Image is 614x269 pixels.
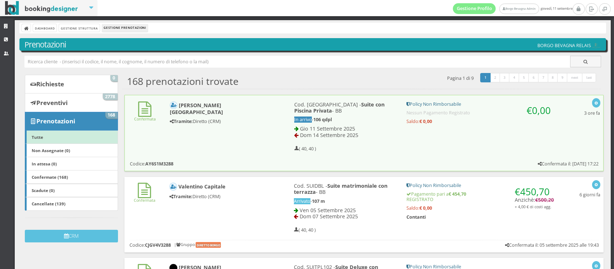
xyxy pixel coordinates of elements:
[25,130,118,144] a: Tutte
[105,112,118,119] span: 168
[535,197,554,203] span: €
[294,101,397,114] h4: Cod. [GEOGRAPHIC_DATA] - - BB
[134,192,155,203] a: Confermata
[419,118,432,124] strong: € 0,00
[294,183,396,195] h4: Cod. SUIDBL - - BB
[515,183,554,209] h4: Anzichè:
[548,73,558,82] a: 8
[103,94,118,100] span: 2778
[36,80,64,88] b: Richieste
[300,213,358,220] span: Dom 07 Settembre 2025
[25,112,118,131] a: Prenotazioni 168
[447,76,474,81] h5: Pagina 1 di 9
[300,207,356,214] span: Ven 05 Settembre 2025
[406,205,554,211] h5: Saldo:
[520,185,550,198] span: 450,70
[591,43,601,49] img: 51bacd86f2fc11ed906d06074585c59a.png
[169,194,270,199] h5: Diretto (CRM)
[134,110,156,122] a: Confermata
[170,119,270,124] h5: Diretto (CRM)
[32,161,57,167] b: In attesa (0)
[490,73,500,82] a: 2
[515,204,551,209] small: + 4,00 € di costi agg.
[537,43,601,49] h5: BORGO BEVAGNA RELAIS
[312,198,325,204] b: 107 m
[130,161,173,167] h5: Codice:
[294,198,310,204] span: Arrivato
[174,242,223,247] h6: | Gruppo:
[32,187,55,193] b: Scadute (0)
[419,205,432,211] strong: € 0,00
[406,191,554,202] h5: Pagamento pari a REGISTRATO
[557,73,568,82] a: 9
[170,101,223,115] b: [PERSON_NAME] [GEOGRAPHIC_DATA]
[32,134,43,140] b: Tutte
[170,118,193,124] b: Tramite:
[25,157,118,170] a: In attesa (0)
[579,192,600,197] h5: 6 giorni fa
[25,93,118,112] a: Preventivi 2778
[294,227,316,233] h5: ( 40, 40 )
[24,40,601,49] h3: Prenotazioni
[453,3,573,14] span: giovedì, 11 settembre
[59,24,99,32] a: Gestione Struttura
[528,73,539,82] a: 6
[169,193,192,200] b: Tramite:
[294,199,396,204] h5: -
[499,4,539,14] a: Borgo Bevagna Admin
[145,161,173,167] b: AY6S1M3288
[313,117,332,123] b: 106 qdpl
[32,174,68,180] b: Confermate (168)
[584,110,600,116] h5: 3 ore fa
[406,110,554,115] h5: Nessun Pagamento Registrato
[294,182,387,195] b: Suite matrimoniale con terrazza
[32,147,70,153] b: Non Assegnate (0)
[505,242,599,248] h5: Confermata il: 05 settembre 2025 alle 19:43
[519,73,529,82] a: 5
[294,117,397,122] h5: -
[129,242,171,248] h5: Codice:
[406,183,554,188] h5: Policy Non Rimborsabile
[453,3,496,14] a: Gestione Profilo
[294,146,316,151] h5: ( 40, 40 )
[32,201,65,206] b: Cancellate (139)
[33,24,56,32] a: Dashboard
[145,242,171,248] b: CJGV4V3288
[300,132,358,138] span: Dom 14 Settembre 2025
[102,24,148,32] li: Gestione Prenotazioni
[509,73,519,82] a: 4
[582,73,596,82] a: last
[406,214,426,220] b: Contanti
[127,76,238,87] h2: 168 prenotazioni trovate
[406,101,554,107] h5: Policy Non Rimborsabile
[25,184,118,197] a: Scadute (0)
[538,197,554,203] span: 500,20
[515,185,550,198] span: €
[449,191,466,197] strong: € 454,70
[25,75,118,94] a: Richieste 0
[25,170,118,184] a: Confermate (168)
[294,101,385,114] b: Suite con Piscina Privata
[178,183,226,190] b: Valentino Capitale
[527,104,551,117] span: €
[567,73,583,82] a: next
[538,73,549,82] a: 7
[300,125,355,132] span: Gio 11 Settembre 2025
[5,1,78,15] img: BookingDesigner.com
[480,73,491,82] a: 1
[500,73,510,82] a: 3
[24,56,570,68] input: Ricerca cliente - (inserisci il codice, il nome, il cognome, il numero di telefono o la mail)
[538,161,599,167] h5: Confermata il: [DATE] 17:22
[25,197,118,211] a: Cancellate (139)
[36,99,68,107] b: Preventivi
[294,117,312,123] span: In arrivo
[532,104,551,117] span: 0,00
[25,230,118,242] button: CRM
[36,117,75,125] b: Prenotazioni
[406,119,554,124] h5: Saldo:
[25,143,118,157] a: Non Assegnate (0)
[197,243,220,247] b: diretto borgo
[110,75,118,82] span: 0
